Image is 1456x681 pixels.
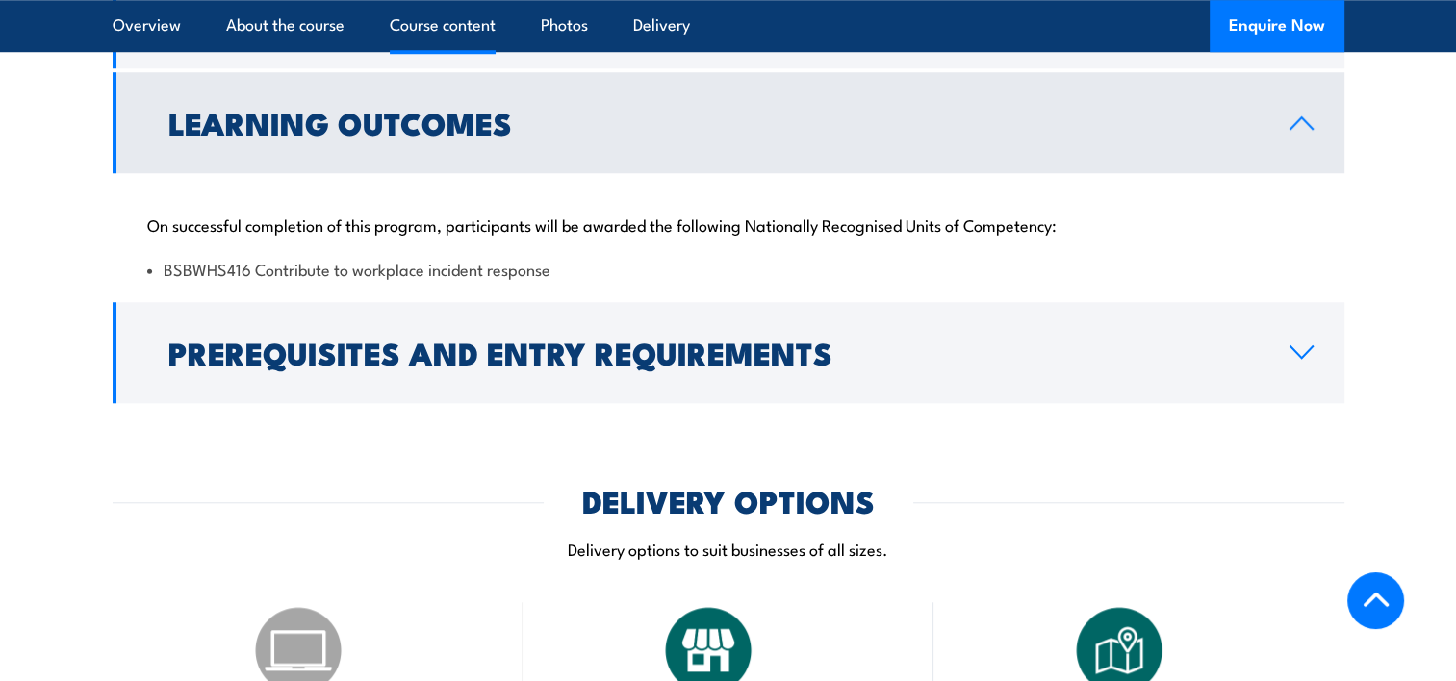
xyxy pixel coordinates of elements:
[168,109,1259,136] h2: Learning Outcomes
[582,487,875,514] h2: DELIVERY OPTIONS
[147,258,1310,280] li: BSBWHS416 Contribute to workplace incident response
[168,339,1259,366] h2: Prerequisites and Entry Requirements
[147,214,1310,234] p: On successful completion of this program, participants will be awarded the following Nationally R...
[113,302,1344,403] a: Prerequisites and Entry Requirements
[113,538,1344,560] p: Delivery options to suit businesses of all sizes.
[113,72,1344,173] a: Learning Outcomes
